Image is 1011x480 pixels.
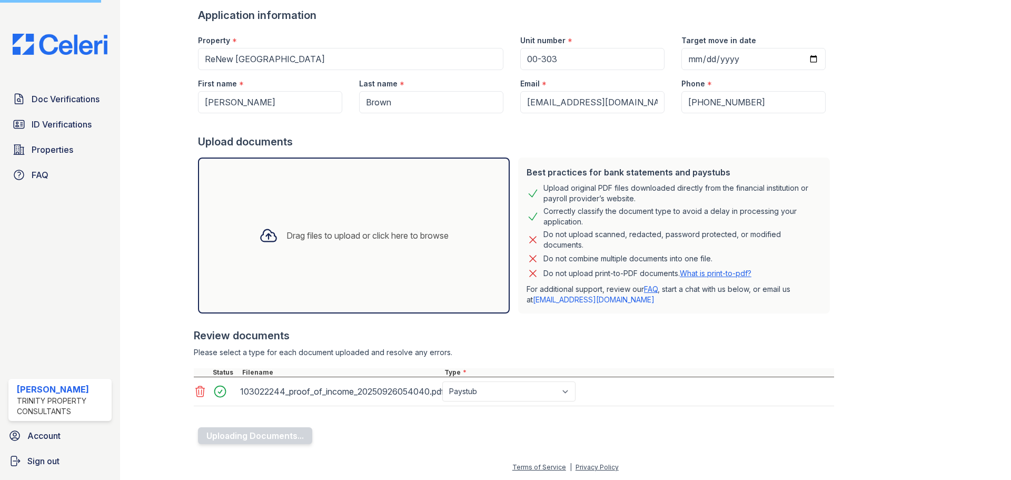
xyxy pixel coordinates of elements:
[520,79,540,89] label: Email
[32,118,92,131] span: ID Verifications
[32,93,100,105] span: Doc Verifications
[198,79,237,89] label: First name
[520,35,566,46] label: Unit number
[527,166,821,179] div: Best practices for bank statements and paystubs
[8,114,112,135] a: ID Verifications
[240,383,438,400] div: 103022244_proof_of_income_20250926054040.pdf
[194,328,834,343] div: Review documents
[543,268,751,279] p: Do not upload print-to-PDF documents.
[240,368,442,377] div: Filename
[4,34,116,55] img: CE_Logo_Blue-a8612792a0a2168367f1c8372b55b34899dd931a85d93a1a3d3e32e68fde9ad4.png
[681,79,705,89] label: Phone
[198,134,834,149] div: Upload documents
[4,425,116,446] a: Account
[681,35,756,46] label: Target move in date
[533,295,655,304] a: [EMAIL_ADDRESS][DOMAIN_NAME]
[527,284,821,305] p: For additional support, review our , start a chat with us below, or email us at
[32,169,48,181] span: FAQ
[359,79,398,89] label: Last name
[8,89,112,110] a: Doc Verifications
[198,35,230,46] label: Property
[543,252,712,265] div: Do not combine multiple documents into one file.
[198,427,312,444] button: Uploading Documents...
[570,463,572,471] div: |
[17,396,107,417] div: Trinity Property Consultants
[8,164,112,185] a: FAQ
[27,429,61,442] span: Account
[27,455,60,467] span: Sign out
[8,139,112,160] a: Properties
[512,463,566,471] a: Terms of Service
[198,8,834,23] div: Application information
[32,143,73,156] span: Properties
[680,269,751,278] a: What is print-to-pdf?
[644,285,658,293] a: FAQ
[286,229,449,242] div: Drag files to upload or click here to browse
[4,450,116,472] a: Sign out
[17,383,107,396] div: [PERSON_NAME]
[543,206,821,227] div: Correctly classify the document type to avoid a delay in processing your application.
[194,347,834,358] div: Please select a type for each document uploaded and resolve any errors.
[576,463,619,471] a: Privacy Policy
[442,368,834,377] div: Type
[543,183,821,204] div: Upload original PDF files downloaded directly from the financial institution or payroll provider’...
[211,368,240,377] div: Status
[543,229,821,250] div: Do not upload scanned, redacted, password protected, or modified documents.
